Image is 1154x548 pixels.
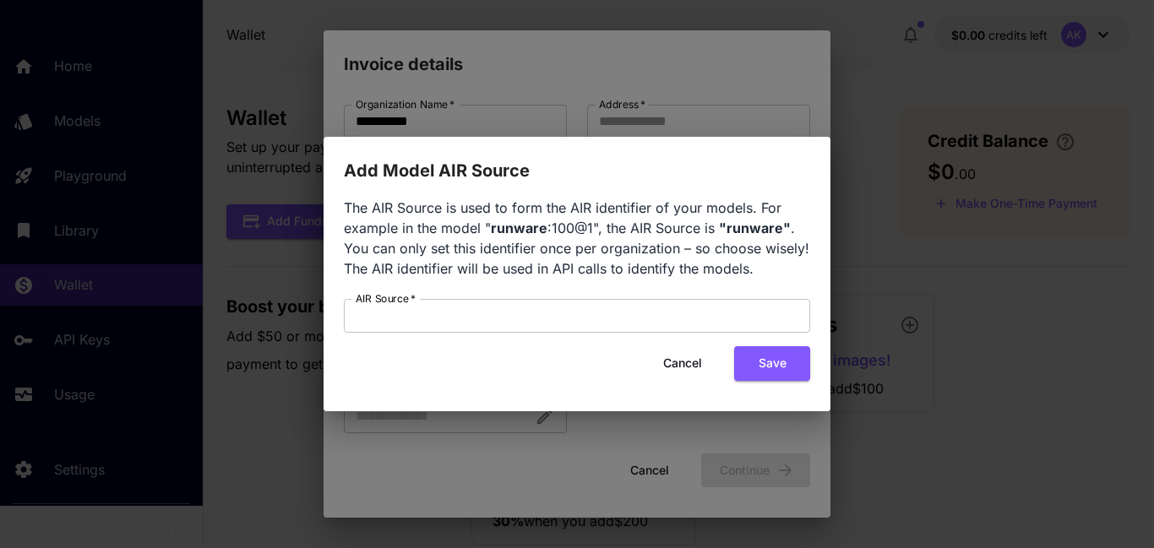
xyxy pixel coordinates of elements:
b: "runware" [719,220,791,236]
button: Cancel [645,346,721,381]
h2: Add Model AIR Source [324,137,830,184]
b: runware [491,220,547,236]
span: The AIR Source is used to form the AIR identifier of your models. For example in the model " :100... [344,199,809,277]
button: Save [734,346,810,381]
label: AIR Source [356,291,416,306]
